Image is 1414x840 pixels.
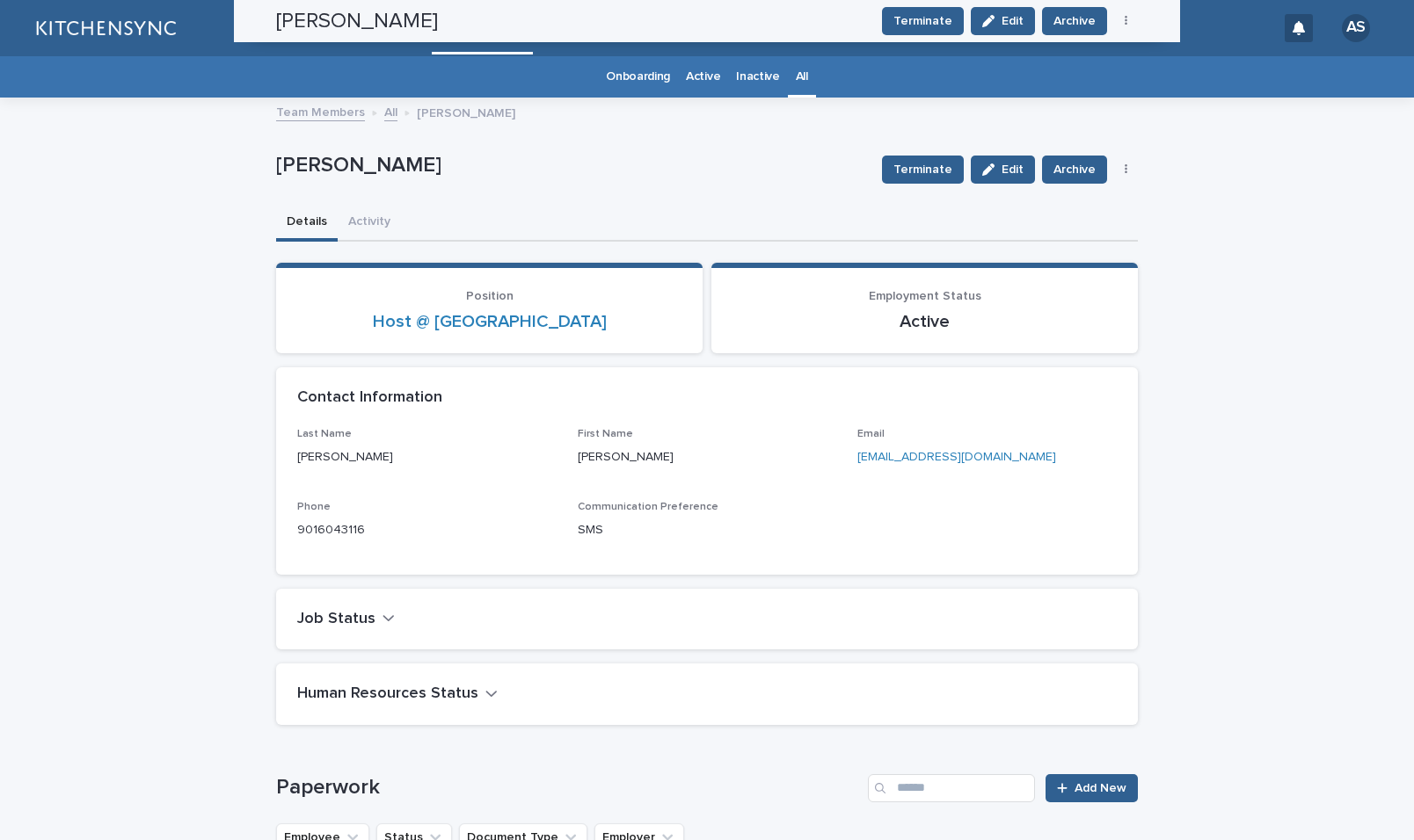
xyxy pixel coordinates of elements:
[1042,156,1107,184] button: Archive
[276,153,868,178] p: [PERSON_NAME]
[869,290,981,302] span: Employment Status
[796,56,808,98] a: All
[1046,774,1138,802] a: Add New
[384,101,397,121] a: All
[893,161,952,178] span: Terminate
[1002,163,1024,176] span: Edit
[868,774,1035,802] input: Search
[733,311,1117,332] p: Active
[606,56,670,98] a: Onboarding
[297,524,365,536] a: 9016043116
[297,388,442,408] h2: Contact Information
[1075,782,1126,794] span: Add New
[338,205,401,242] button: Activity
[736,56,780,98] a: Inactive
[297,684,478,704] h2: Human Resources Status
[857,429,885,439] span: Email
[373,311,607,332] a: Host @ [GEOGRAPHIC_DATA]
[276,775,861,800] h1: Paperwork
[578,448,837,467] p: [PERSON_NAME]
[882,156,964,184] button: Terminate
[1342,14,1370,42] div: AS
[297,429,352,439] span: Last Name
[297,502,331,512] span: Phone
[276,101,365,121] a: Team Members
[466,290,514,302] span: Position
[578,429,633,439] span: First Name
[578,521,837,539] p: SMS
[276,205,338,242] button: Details
[857,451,1056,463] a: [EMAIL_ADDRESS][DOMAIN_NAME]
[297,610,395,629] button: Job Status
[578,502,718,512] span: Communication Preference
[1053,161,1096,178] span: Archive
[686,56,720,98] a: Active
[297,448,557,467] p: [PERSON_NAME]
[297,610,375,629] h2: Job Status
[971,156,1035,184] button: Edit
[35,11,176,46] img: lGNCzQTxQVKGkIr0XjOy
[297,684,498,704] button: Human Resources Status
[417,102,515,121] p: [PERSON_NAME]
